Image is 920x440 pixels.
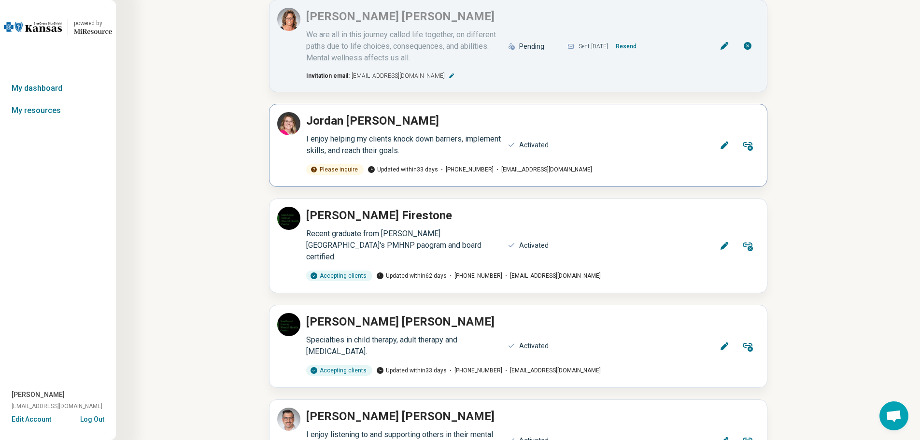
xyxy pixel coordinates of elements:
div: We are all in this journey called life together, on different paths due to life choices, conseque... [306,29,502,64]
p: [PERSON_NAME] Firestone [306,207,452,224]
span: Updated within 62 days [376,271,447,280]
p: [PERSON_NAME] [PERSON_NAME] [306,313,495,330]
span: [PERSON_NAME] [12,390,65,400]
span: [EMAIL_ADDRESS][DOMAIN_NAME] [352,71,445,80]
div: Sent [DATE] [567,39,697,54]
div: Recent graduate from [PERSON_NAME][GEOGRAPHIC_DATA]'s PMHNP paogram and board certified. [306,228,502,263]
button: Log Out [80,414,104,422]
div: Activated [519,140,549,150]
a: Open chat [879,401,908,430]
a: Blue Cross Blue Shield Kansaspowered by [4,15,112,39]
span: Updated within 33 days [376,366,447,375]
span: [EMAIL_ADDRESS][DOMAIN_NAME] [494,165,592,174]
span: [PHONE_NUMBER] [438,165,494,174]
span: [PHONE_NUMBER] [447,366,502,375]
span: [EMAIL_ADDRESS][DOMAIN_NAME] [12,402,102,411]
button: Edit Account [12,414,51,425]
div: powered by [74,19,112,28]
button: Resend [612,39,640,54]
span: [PHONE_NUMBER] [447,271,502,280]
div: Specialties in child therapy, adult therapy and [MEDICAL_DATA]. [306,334,502,357]
img: Blue Cross Blue Shield Kansas [4,15,62,39]
p: [PERSON_NAME] [PERSON_NAME] [306,408,495,425]
div: Activated [519,341,549,351]
div: Accepting clients [306,365,372,376]
span: [EMAIL_ADDRESS][DOMAIN_NAME] [502,271,601,280]
span: Updated within 33 days [368,165,438,174]
div: Pending [519,42,544,52]
p: [PERSON_NAME] [PERSON_NAME] [306,8,495,25]
p: Jordan [PERSON_NAME] [306,112,439,129]
div: Activated [519,241,549,251]
div: Please inquire [306,164,364,175]
div: Accepting clients [306,270,372,281]
span: Invitation email: [306,71,350,80]
div: I enjoy helping my clients knock down barriers, implement skills, and reach their goals. [306,133,502,156]
span: [EMAIL_ADDRESS][DOMAIN_NAME] [502,366,601,375]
